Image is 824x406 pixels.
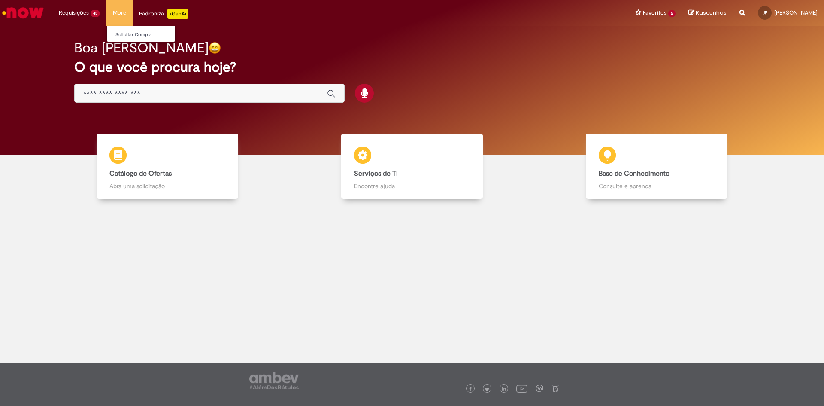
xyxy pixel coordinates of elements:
h2: O que você procura hoje? [74,60,750,75]
b: Base de Conhecimento [599,169,669,178]
img: logo_footer_ambev_rotulo_gray.png [249,372,299,389]
p: +GenAi [167,9,188,19]
img: logo_footer_facebook.png [468,387,473,391]
b: Serviços de TI [354,169,398,178]
a: Rascunhos [688,9,727,17]
p: Consulte e aprenda [599,182,715,190]
a: Catálogo de Ofertas Abra uma solicitação [45,134,290,199]
ul: More [106,26,176,42]
h2: Boa [PERSON_NAME] [74,40,209,55]
img: logo_footer_twitter.png [485,387,489,391]
img: logo_footer_linkedin.png [502,387,506,392]
span: JF [763,10,767,15]
b: Catálogo de Ofertas [109,169,172,178]
img: logo_footer_workplace.png [536,385,543,392]
span: 45 [91,10,100,17]
span: Requisições [59,9,89,17]
span: [PERSON_NAME] [774,9,818,16]
img: logo_footer_naosei.png [551,385,559,392]
a: Serviços de TI Encontre ajuda [290,134,534,199]
p: Abra uma solicitação [109,182,226,190]
span: Favoritos [643,9,666,17]
img: ServiceNow [1,4,45,21]
img: happy-face.png [209,42,221,54]
a: Base de Conhecimento Consulte e aprenda [534,134,779,199]
span: More [113,9,126,17]
div: Padroniza [139,9,188,19]
img: logo_footer_youtube.png [516,383,527,394]
a: Solicitar Compra [107,30,201,40]
p: Encontre ajuda [354,182,470,190]
span: 5 [668,10,676,17]
span: Rascunhos [696,9,727,17]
